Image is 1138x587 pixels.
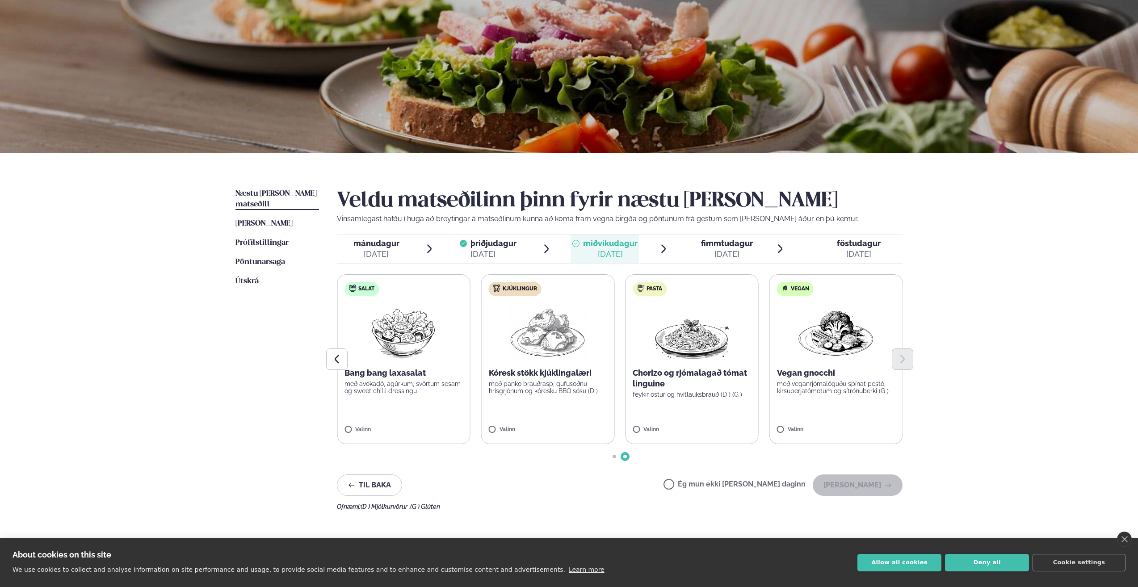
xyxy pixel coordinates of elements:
img: chicken.svg [493,285,500,292]
span: [PERSON_NAME] [235,220,293,227]
p: Vegan gnocchi [777,368,895,378]
div: [DATE] [583,249,638,260]
p: með panko brauðrasp, gufusoðnu hrísgrjónum og kóresku BBQ sósu (D ) [489,380,607,394]
span: (D ) Mjólkurvörur , [361,503,410,510]
p: We use cookies to collect and analyse information on site performance and usage, to provide socia... [13,566,565,573]
button: Allow all cookies [857,554,941,571]
span: Pasta [647,285,662,293]
p: Chorizo og rjómalagað tómat linguine [633,368,751,389]
img: salad.svg [349,285,356,292]
span: Pöntunarsaga [235,258,285,266]
button: Next slide [892,348,913,370]
button: Previous slide [326,348,348,370]
span: (G ) Glúten [410,503,440,510]
span: miðvikudagur [583,239,638,248]
p: feykir ostur og hvítlauksbrauð (D ) (G ) [633,391,751,398]
a: Útskrá [235,276,259,287]
h2: Veldu matseðilinn þinn fyrir næstu [PERSON_NAME] [337,189,903,214]
span: Útskrá [235,277,259,285]
span: Prófílstillingar [235,239,289,247]
button: Deny all [945,554,1029,571]
img: Chicken-thighs.png [508,303,587,361]
span: Go to slide 1 [613,455,616,458]
img: Salad.png [364,303,443,361]
span: Salat [358,285,374,293]
span: mánudagur [353,239,399,248]
p: Vinsamlegast hafðu í huga að breytingar á matseðlinum kunna að koma fram vegna birgða og pöntunum... [337,214,903,224]
strong: About cookies on this site [13,550,111,559]
div: [DATE] [701,249,753,260]
a: Næstu [PERSON_NAME] matseðill [235,189,319,210]
span: þriðjudagur [470,239,517,248]
div: [DATE] [470,249,517,260]
img: Vegan.png [797,303,875,361]
p: Bang bang laxasalat [344,368,463,378]
p: með avókadó, agúrkum, svörtum sesam og sweet chilli dressingu [344,380,463,394]
div: Ofnæmi: [337,503,903,510]
a: [PERSON_NAME] [235,218,293,229]
p: Kóresk stökk kjúklingalæri [489,368,607,378]
button: [PERSON_NAME] [813,474,903,496]
span: Næstu [PERSON_NAME] matseðill [235,190,317,208]
div: [DATE] [353,249,399,260]
span: Kjúklingur [503,285,537,293]
div: [DATE] [837,249,881,260]
span: Go to slide 2 [623,455,627,458]
button: Cookie settings [1033,554,1125,571]
a: Pöntunarsaga [235,257,285,268]
img: Vegan.svg [781,285,789,292]
img: Spagetti.png [652,303,731,361]
img: pasta.svg [637,285,644,292]
span: Vegan [791,285,809,293]
a: close [1117,532,1132,547]
span: föstudagur [837,239,881,248]
a: Prófílstillingar [235,238,289,248]
button: Til baka [337,474,402,496]
span: fimmtudagur [701,239,753,248]
a: Learn more [569,566,605,573]
p: með veganrjómalöguðu spínat pestó, kirsuberjatómötum og sítrónuberki (G ) [777,380,895,394]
